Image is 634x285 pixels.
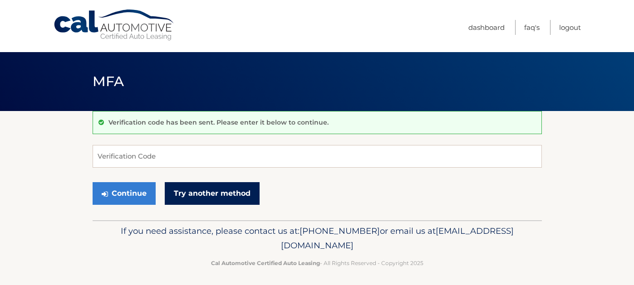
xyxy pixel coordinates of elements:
[281,226,514,251] span: [EMAIL_ADDRESS][DOMAIN_NAME]
[468,20,505,35] a: Dashboard
[559,20,581,35] a: Logout
[211,260,320,266] strong: Cal Automotive Certified Auto Leasing
[524,20,540,35] a: FAQ's
[93,73,124,90] span: MFA
[93,145,542,168] input: Verification Code
[108,118,329,126] p: Verification code has been sent. Please enter it below to continue.
[98,224,536,253] p: If you need assistance, please contact us at: or email us at
[165,182,260,205] a: Try another method
[93,182,156,205] button: Continue
[300,226,380,236] span: [PHONE_NUMBER]
[98,258,536,268] p: - All Rights Reserved - Copyright 2025
[53,9,176,41] a: Cal Automotive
